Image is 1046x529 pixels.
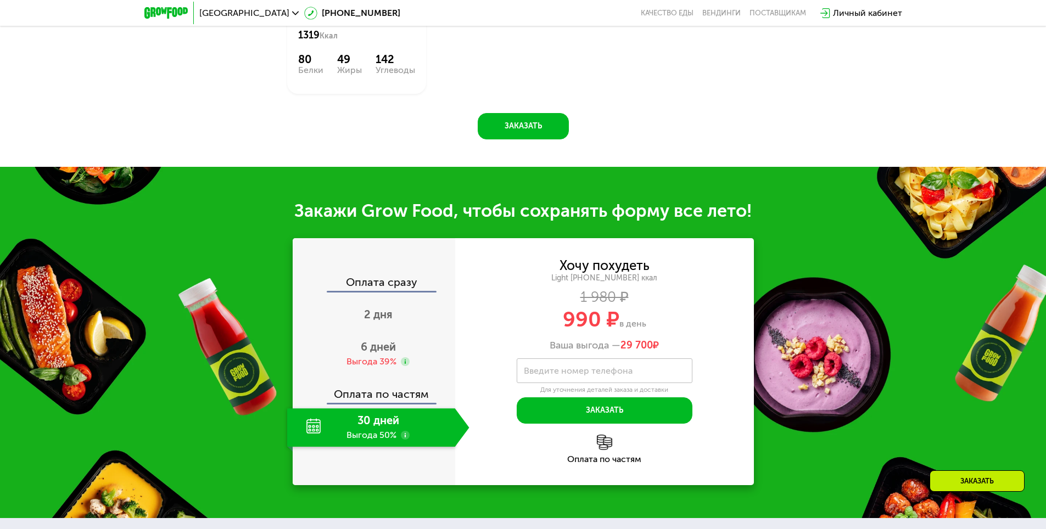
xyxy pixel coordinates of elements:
[524,368,633,374] label: Введите номер телефона
[364,308,393,321] span: 2 дня
[304,7,400,20] a: [PHONE_NUMBER]
[563,307,619,332] span: 990 ₽
[619,318,646,329] span: в день
[376,53,415,66] div: 142
[620,339,653,351] span: 29 700
[298,18,415,42] div: Всего в [DATE]
[376,66,415,75] div: Углеводы
[517,386,692,395] div: Для уточнения деталей заказа и доставки
[294,378,455,403] div: Оплата по частям
[749,9,806,18] div: поставщикам
[455,273,754,283] div: Light [PHONE_NUMBER] ккал
[478,113,569,139] button: Заказать
[560,260,650,272] div: Хочу похудеть
[455,340,754,352] div: Ваша выгода —
[455,291,754,303] div: 1 980 ₽
[517,397,692,424] button: Заказать
[298,53,323,66] div: 80
[455,455,754,464] div: Оплата по частям
[294,277,455,291] div: Оплата сразу
[298,66,323,75] div: Белки
[361,340,396,353] span: 6 дней
[833,7,902,20] div: Личный кабинет
[597,435,612,450] img: l6xcnZfty9opOoJh.png
[337,66,362,75] div: Жиры
[641,9,693,18] a: Качество еды
[298,29,320,41] span: 1319
[346,356,396,368] div: Выгода 39%
[620,340,659,352] span: ₽
[337,53,362,66] div: 49
[320,31,338,41] span: Ккал
[930,470,1025,492] div: Заказать
[702,9,741,18] a: Вендинги
[199,9,289,18] span: [GEOGRAPHIC_DATA]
